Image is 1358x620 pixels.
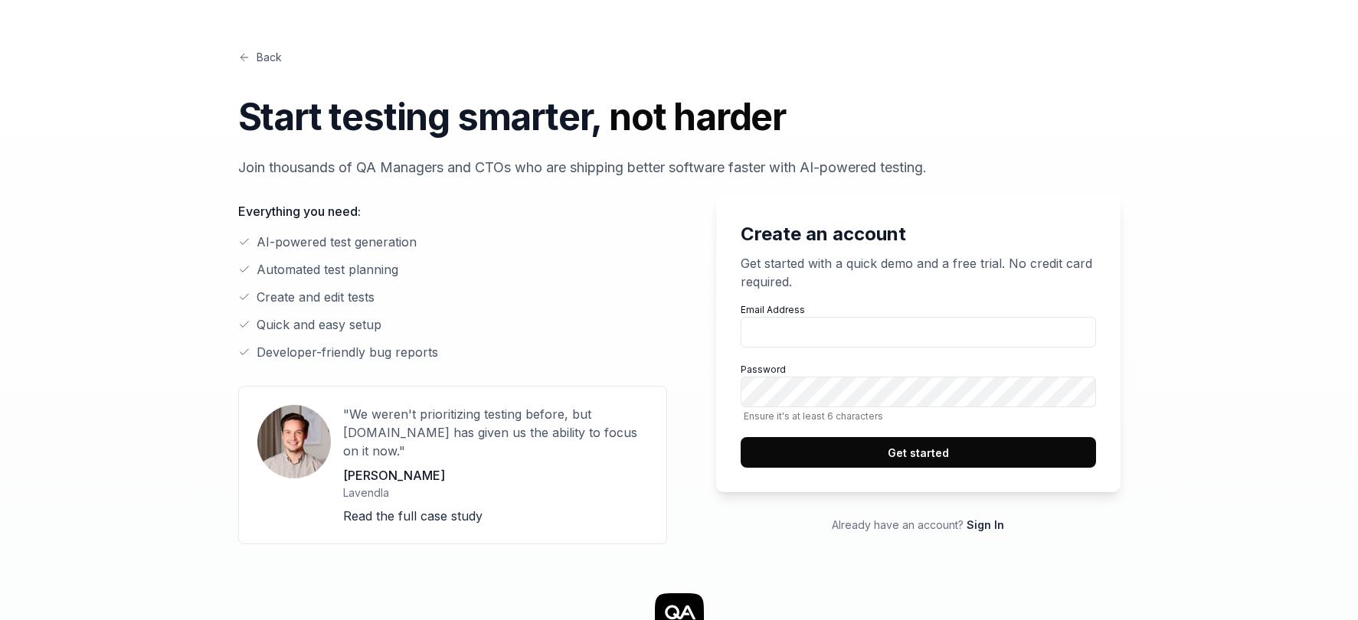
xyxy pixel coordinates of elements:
[741,254,1096,291] p: Get started with a quick demo and a free trial. No credit card required.
[741,437,1096,468] button: Get started
[238,202,667,220] p: Everything you need:
[741,377,1096,407] input: PasswordEnsure it's at least 6 characters
[716,517,1121,533] p: Already have an account?
[238,90,1121,145] h1: Start testing smarter,
[741,363,1096,422] label: Password
[343,485,648,501] p: Lavendla
[238,260,667,279] li: Automated test planning
[238,315,667,334] li: Quick and easy setup
[741,410,1096,422] span: Ensure it's at least 6 characters
[238,288,667,306] li: Create and edit tests
[741,303,1096,348] label: Email Address
[238,49,282,65] a: Back
[609,94,786,139] span: not harder
[238,157,1121,178] p: Join thousands of QA Managers and CTOs who are shipping better software faster with AI-powered te...
[343,405,648,460] p: "We weren't prioritizing testing before, but [DOMAIN_NAME] has given us the ability to focus on i...
[741,317,1096,348] input: Email Address
[741,220,1096,248] h2: Create an account
[967,518,1004,531] a: Sign In
[238,343,667,361] li: Developer-friendly bug reports
[343,466,648,485] p: [PERSON_NAME]
[257,405,331,478] img: User avatar
[238,233,667,251] li: AI-powered test generation
[343,508,483,524] a: Read the full case study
